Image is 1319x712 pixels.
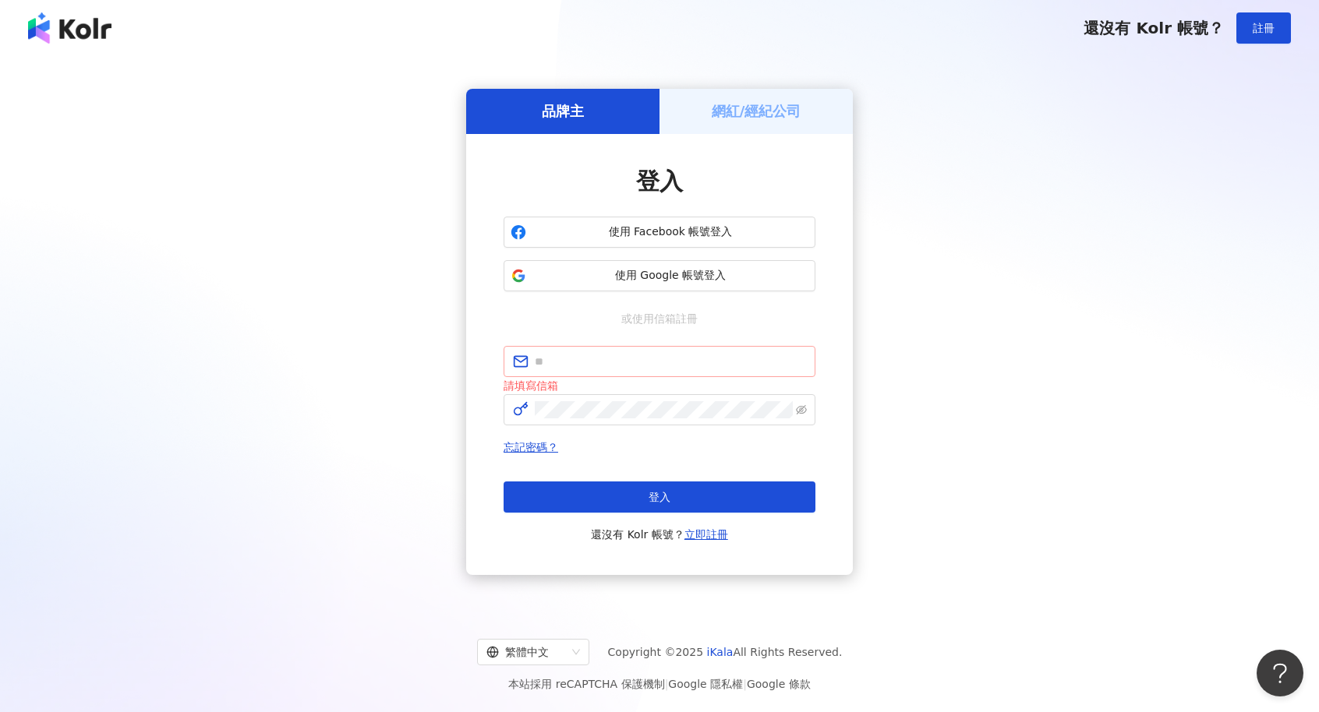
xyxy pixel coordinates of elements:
[591,525,728,544] span: 還沒有 Kolr 帳號？
[610,310,709,327] span: 或使用信箱註冊
[747,678,811,690] a: Google 條款
[796,404,807,415] span: eye-invisible
[1257,650,1303,696] iframe: Help Scout Beacon - Open
[665,678,669,690] span: |
[1253,22,1275,34] span: 註冊
[504,441,558,453] a: 忘記密碼？
[707,646,734,658] a: iKala
[1084,19,1224,37] span: 還沒有 Kolr 帳號？
[504,377,815,394] div: 請填寫信箱
[684,528,728,541] a: 立即註冊
[504,217,815,248] button: 使用 Facebook 帳號登入
[486,640,566,664] div: 繁體中文
[532,224,808,240] span: 使用 Facebook 帳號登入
[1236,12,1291,44] button: 註冊
[508,675,810,693] span: 本站採用 reCAPTCHA 保護機制
[504,481,815,513] button: 登入
[608,643,843,661] span: Copyright © 2025 All Rights Reserved.
[712,101,801,121] h5: 網紅/經紀公司
[636,167,683,195] span: 登入
[668,678,743,690] a: Google 隱私權
[649,491,670,503] span: 登入
[743,678,747,690] span: |
[532,268,808,284] span: 使用 Google 帳號登入
[504,260,815,291] button: 使用 Google 帳號登入
[542,101,584,121] h5: 品牌主
[28,12,111,44] img: logo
